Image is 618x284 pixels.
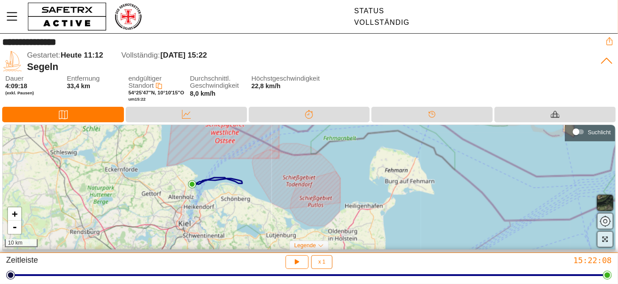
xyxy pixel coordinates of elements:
img: RescueLogo.png [114,2,142,31]
font: Segeln [27,61,58,72]
font: 33,4 km [67,82,90,89]
font: Vollständig: [121,51,160,59]
font: Heute 11:12 [61,51,103,59]
font: Legende [294,242,316,249]
font: Status [354,7,384,15]
font: (exkl. Pausen) [5,90,34,95]
font: 4:09:18 [5,82,27,89]
div: Ausrüstung [494,107,616,122]
font: Dauer [5,74,23,82]
font: Zeitleiste [6,256,38,265]
font: Entfernung [67,74,100,82]
font: um [128,97,135,101]
img: SAILING.svg [2,51,23,71]
font: Suchlicht [588,129,611,136]
div: 10 km [5,239,38,247]
img: Equipment_Black.svg [551,110,560,119]
div: Zeitleiste [371,107,493,122]
font: Gestartet: [27,51,60,59]
a: Vergrößern [8,207,21,221]
font: 15:22 [135,97,146,101]
a: Herauszoomen [8,221,21,234]
font: 22,8 km/h [251,82,281,89]
font: 8,0 km/h [190,90,216,97]
font: - [12,222,18,233]
div: Karte [2,107,124,122]
font: Durchschnittl. Geschwindigkeit [190,74,239,89]
font: 15:22:08 [573,256,612,265]
div: Suchlicht [569,125,611,139]
div: Trennung [249,107,370,122]
div: Daten [126,107,247,122]
font: [DATE] 15:22 [160,51,207,59]
button: x 1 [311,255,332,269]
font: Höchstgeschwindigkeit [251,74,320,82]
img: PathEnd.svg [188,180,196,188]
font: + [12,208,18,219]
font: x 1 [318,259,325,265]
font: 54°25'47"N, 10°10'15"O [128,90,184,95]
font: Vollständig [354,19,409,26]
font: endgültiger Standort [128,74,162,89]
